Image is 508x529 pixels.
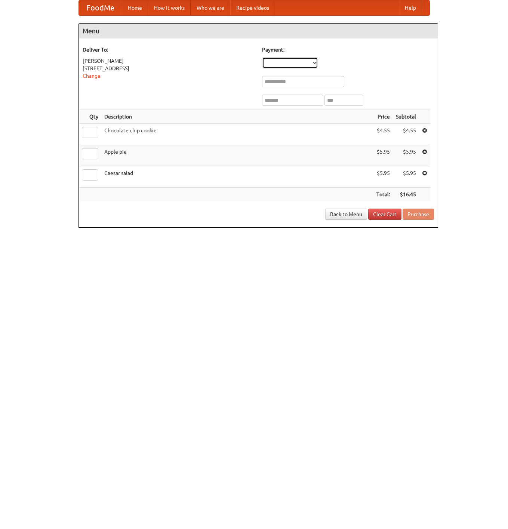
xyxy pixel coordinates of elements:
th: Price [373,110,393,124]
a: Change [83,73,101,79]
td: $4.55 [393,124,419,145]
td: $5.95 [373,166,393,188]
td: $5.95 [373,145,393,166]
td: $5.95 [393,145,419,166]
button: Purchase [403,209,434,220]
h5: Payment: [262,46,434,53]
a: Clear Cart [368,209,401,220]
th: $16.45 [393,188,419,202]
a: Help [399,0,422,15]
th: Subtotal [393,110,419,124]
td: Apple pie [101,145,373,166]
a: Home [122,0,148,15]
h4: Menu [79,24,438,39]
th: Description [101,110,373,124]
div: [PERSON_NAME] [83,57,255,65]
h5: Deliver To: [83,46,255,53]
a: FoodMe [79,0,122,15]
div: [STREET_ADDRESS] [83,65,255,72]
a: Recipe videos [230,0,275,15]
a: Who we are [191,0,230,15]
td: Chocolate chip cookie [101,124,373,145]
td: Caesar salad [101,166,373,188]
td: $4.55 [373,124,393,145]
td: $5.95 [393,166,419,188]
a: How it works [148,0,191,15]
th: Qty [79,110,101,124]
th: Total: [373,188,393,202]
a: Back to Menu [325,209,367,220]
